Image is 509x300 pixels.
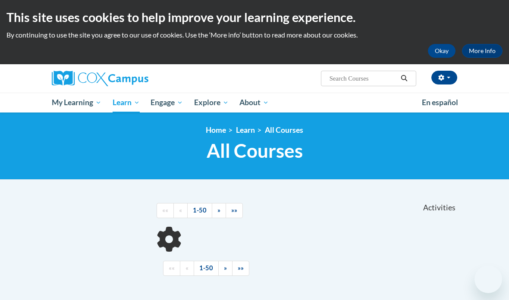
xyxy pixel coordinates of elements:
span: About [239,97,269,108]
span: » [224,264,227,272]
a: Home [206,125,226,134]
span: »» [231,206,237,214]
a: 1-50 [194,261,219,276]
p: By continuing to use the site you agree to our use of cookies. Use the ‘More info’ button to read... [6,30,503,40]
a: All Courses [265,125,303,134]
img: Cox Campus [52,71,148,86]
button: Account Settings [431,71,457,84]
span: «« [162,206,168,214]
button: Search [398,73,411,84]
a: Cox Campus [52,71,178,86]
a: End [232,261,249,276]
span: « [179,206,182,214]
a: Previous [173,203,188,218]
span: « [185,264,189,272]
span: »» [238,264,244,272]
a: Begining [163,261,180,276]
a: End [226,203,243,218]
span: Engage [151,97,183,108]
iframe: Button to launch messaging window [474,266,502,293]
a: Next [218,261,233,276]
h2: This site uses cookies to help improve your learning experience. [6,9,503,26]
a: Explore [189,93,234,112]
span: My Learning [52,97,101,108]
span: «« [169,264,175,272]
div: Main menu [45,93,464,112]
a: My Learning [46,93,107,112]
a: Next [212,203,226,218]
span: Explore [194,97,229,108]
a: 1-50 [187,203,212,218]
a: Learn [107,93,145,112]
input: Search Courses [329,73,398,84]
span: Activities [423,203,456,212]
a: En español [416,94,464,112]
a: Previous [180,261,194,276]
span: En español [422,98,458,107]
a: More Info [462,44,503,58]
span: » [217,206,220,214]
a: Begining [157,203,174,218]
button: Okay [428,44,456,58]
a: Engage [145,93,189,112]
span: Learn [113,97,140,108]
span: All Courses [207,139,303,162]
a: About [234,93,275,112]
a: Learn [236,125,255,134]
